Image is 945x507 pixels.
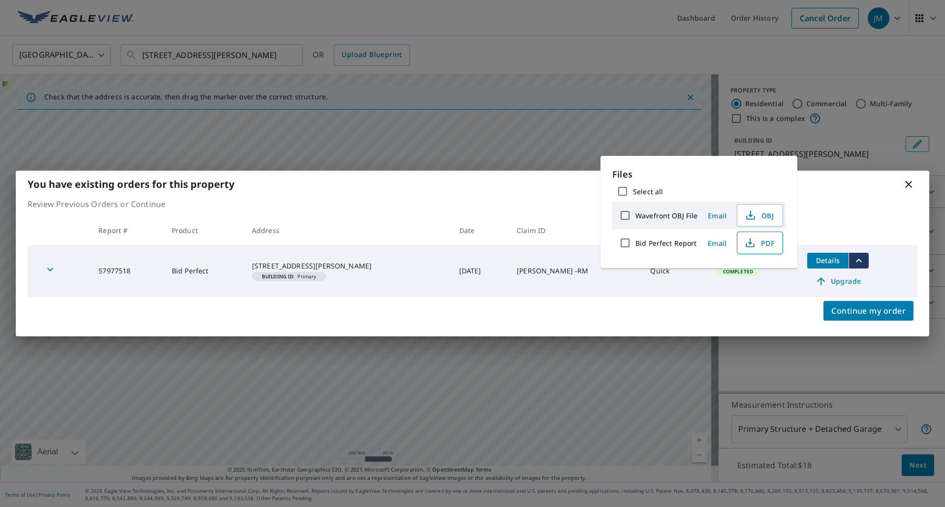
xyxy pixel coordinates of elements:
span: Continue my order [831,304,906,318]
em: Building ID [262,274,294,279]
td: [PERSON_NAME] -RM [509,245,642,297]
button: PDF [737,232,783,254]
a: Upgrade [807,273,869,289]
span: Completed [717,268,759,275]
span: OBJ [743,209,775,221]
button: Email [701,208,733,223]
p: Files [612,168,786,181]
button: Continue my order [823,301,913,321]
th: Address [244,216,451,245]
span: Details [813,256,843,265]
button: detailsBtn-57977518 [807,253,849,268]
th: Claim ID [509,216,642,245]
span: Upgrade [813,275,863,287]
span: PDF [743,237,775,249]
label: Wavefront OBJ File [635,211,697,220]
td: Bid Perfect [164,245,244,297]
label: Select all [633,187,663,196]
td: 57977518 [91,245,164,297]
div: [STREET_ADDRESS][PERSON_NAME] [252,261,443,271]
span: Email [705,211,729,220]
th: Report # [91,216,164,245]
p: Review Previous Orders or Continue [28,198,917,210]
button: filesDropdownBtn-57977518 [849,253,869,268]
span: Primary [256,274,322,279]
th: Date [451,216,509,245]
span: Email [705,239,729,248]
th: Product [164,216,244,245]
b: You have existing orders for this property [28,178,234,191]
button: OBJ [737,204,783,227]
label: Bid Perfect Report [635,239,696,248]
td: Quick [642,245,708,297]
td: [DATE] [451,245,509,297]
button: Email [701,236,733,251]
